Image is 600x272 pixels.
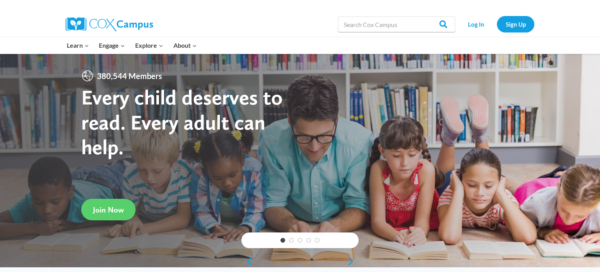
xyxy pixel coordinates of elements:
strong: Every child deserves to read. Every adult can help. [81,85,283,159]
a: 1 [280,238,285,243]
span: About [173,40,197,50]
input: Search Cox Campus [338,16,455,32]
a: next [347,257,359,266]
span: Learn [67,40,89,50]
span: Join Now [93,205,124,214]
nav: Secondary Navigation [459,16,534,32]
a: 5 [315,238,320,243]
img: Cox Campus [66,17,153,31]
a: Sign Up [497,16,534,32]
span: Engage [99,40,125,50]
div: content slider buttons [241,254,359,269]
span: Explore [135,40,163,50]
nav: Primary Navigation [62,37,202,54]
a: 4 [306,238,311,243]
a: Join Now [81,199,136,220]
span: 380,544 Members [94,70,165,82]
a: 2 [289,238,294,243]
a: previous [241,257,253,266]
a: 3 [298,238,302,243]
a: Log In [459,16,493,32]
